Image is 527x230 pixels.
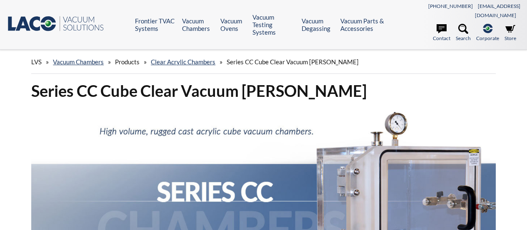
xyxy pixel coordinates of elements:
a: Vacuum Degassing [302,17,335,32]
a: Vacuum Ovens [220,17,246,32]
h1: Series CC Cube Clear Vacuum [PERSON_NAME] [31,81,496,101]
span: LVS [31,58,42,66]
a: Vacuum Chambers [182,17,214,32]
a: Store [505,24,516,42]
div: » » » » [31,50,496,74]
a: Vacuum Testing Systems [252,13,295,36]
a: Frontier TVAC Systems [135,17,176,32]
a: Contact [433,24,450,42]
a: Vacuum Parts & Accessories [340,17,390,32]
span: Corporate [476,34,499,42]
span: Products [115,58,140,66]
span: Series CC Cube Clear Vacuum [PERSON_NAME] [227,58,359,66]
a: Vacuum Chambers [53,58,104,66]
a: Search [456,24,471,42]
a: [PHONE_NUMBER] [428,3,473,9]
a: [EMAIL_ADDRESS][DOMAIN_NAME] [475,3,520,18]
a: Clear Acrylic Chambers [151,58,215,66]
